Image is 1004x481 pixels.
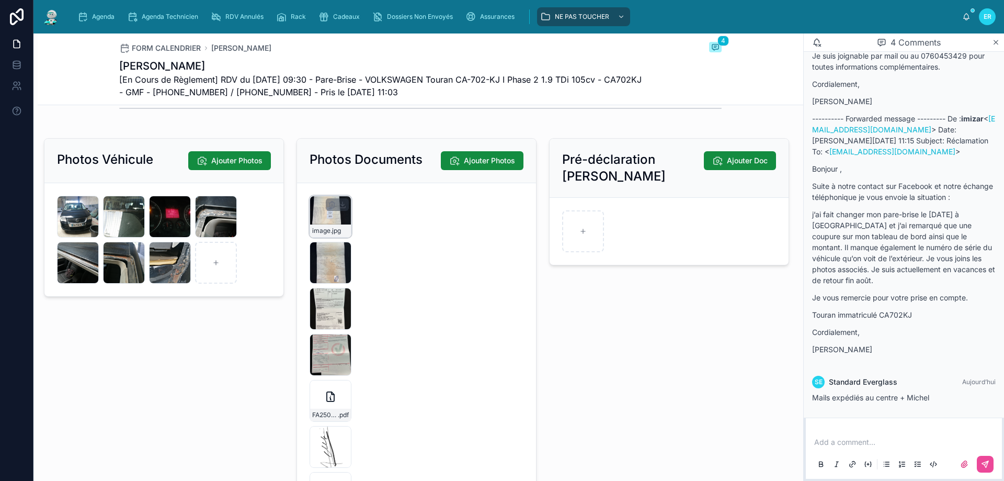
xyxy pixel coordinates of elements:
[119,73,643,98] span: [En Cours de Règlement] RDV du [DATE] 09:30 - Pare-Brise - VOLKSWAGEN Touran CA-702-KJ I Phase 2 ...
[727,155,768,166] span: Ajouter Doc
[132,43,201,53] span: FORM CALENDRIER
[369,7,460,26] a: Dossiers Non Envoyés
[464,155,515,166] span: Ajouter Photos
[812,209,996,286] p: j’ai fait changer mon pare-brise le [DATE] à [GEOGRAPHIC_DATA] et j’ai remarqué que une coupure s...
[829,147,955,156] a: [EMAIL_ADDRESS][DOMAIN_NAME]
[315,7,367,26] a: Cadeaux
[704,151,776,170] button: Ajouter Doc
[273,7,313,26] a: Rack
[333,13,360,21] span: Cadeaux
[812,181,996,203] p: Suite à notre contact sur Facebook et notre échange téléphonique je vous envoie la situation :
[812,96,996,107] p: [PERSON_NAME]
[812,327,996,338] p: Cordialement,
[555,13,609,21] span: NE PAS TOUCHER
[208,7,271,26] a: RDV Annulés
[330,227,341,235] span: .jpg
[188,151,271,170] button: Ajouter Photos
[74,7,122,26] a: Agenda
[815,378,823,386] span: SE
[984,13,991,21] span: ER
[829,377,897,387] span: Standard Everglass
[119,59,643,73] h1: [PERSON_NAME]
[961,114,984,123] strong: imizar
[211,43,271,53] a: [PERSON_NAME]
[562,151,704,185] h2: Pré-déclaration [PERSON_NAME]
[124,7,206,26] a: Agenda Technicien
[441,151,523,170] button: Ajouter Photos
[537,7,630,26] a: NE PAS TOUCHER
[891,36,941,49] span: 4 Comments
[92,13,115,21] span: Agenda
[42,8,61,25] img: App logo
[119,43,201,53] a: FORM CALENDRIER
[812,113,996,157] p: ---------- Forwarded message --------- De : < > Date: [PERSON_NAME][DATE] 11:15 Subject: Réclamat...
[211,155,263,166] span: Ajouter Photos
[142,13,198,21] span: Agenda Technicien
[709,42,722,54] button: 4
[717,36,729,46] span: 4
[812,163,996,174] p: Bonjour ,
[812,344,996,355] p: [PERSON_NAME]
[812,292,996,303] p: Je vous remercie pour votre prise en compte.
[310,151,423,168] h2: Photos Documents
[312,411,338,419] span: FA2507-7104
[812,309,996,320] p: Touran immatriculé CA702KJ
[312,227,330,235] span: image
[57,151,153,168] h2: Photos Véhicule
[225,13,264,21] span: RDV Annulés
[480,13,515,21] span: Assurances
[812,79,996,90] p: Cordialement,
[812,393,929,402] span: Mails expédiés au centre + Michel
[338,411,349,419] span: .pdf
[962,378,996,386] span: Aujourd’hui
[69,5,962,28] div: scrollable content
[812,50,996,72] p: Je suis joignable par mail ou au 0760453429 pour toutes informations complémentaires.
[291,13,306,21] span: Rack
[387,13,453,21] span: Dossiers Non Envoyés
[462,7,522,26] a: Assurances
